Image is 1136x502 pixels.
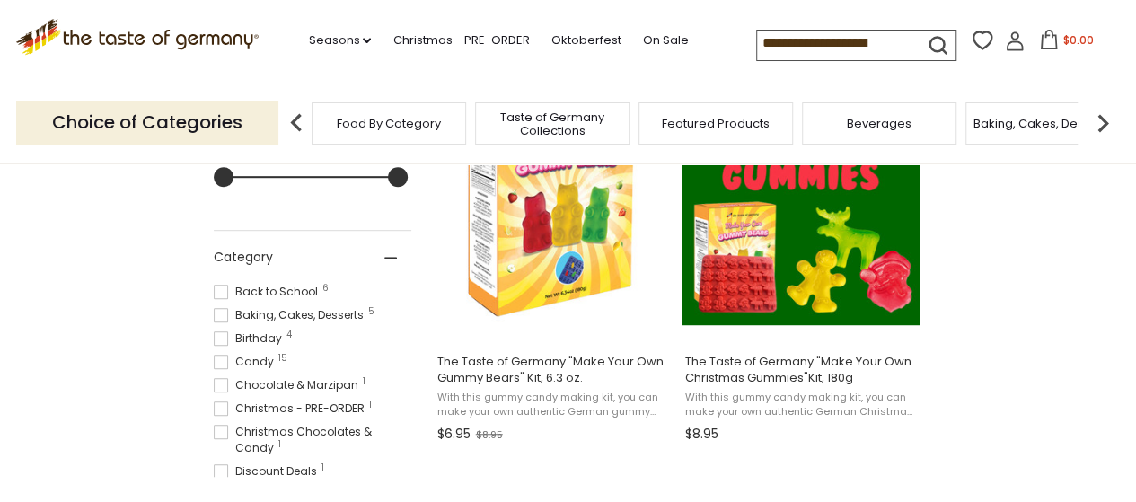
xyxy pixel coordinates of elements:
span: Birthday [214,330,287,347]
span: With this gummy candy making kit, you can make your own authentic German Christmas gummies within... [684,391,917,418]
a: Featured Products [662,117,770,130]
a: Oktoberfest [550,31,621,50]
span: $6.95 [437,425,471,444]
span: 5 [368,307,374,316]
a: The Taste of Germany [682,71,920,448]
img: previous arrow [278,105,314,141]
span: $8.95 [684,425,718,444]
span: Chocolate & Marzipan [214,377,364,393]
a: Christmas - PRE-ORDER [392,31,529,50]
span: Category [214,248,273,267]
a: The Taste of Germany [435,71,673,448]
a: Beverages [847,117,911,130]
span: 1 [278,440,281,449]
span: 15 [278,354,287,363]
a: Taste of Germany Collections [480,110,624,137]
span: $0.00 [1062,32,1093,48]
span: 1 [363,377,365,386]
span: With this gummy candy making kit, you can make your own authentic German gummy bears within minut... [437,391,670,418]
a: Seasons [308,31,371,50]
img: next arrow [1085,105,1121,141]
a: Food By Category [337,117,441,130]
span: Baking, Cakes, Desserts [214,307,369,323]
span: Christmas - PRE-ORDER [214,401,370,417]
span: 1 [321,463,324,472]
span: The Taste of Germany "Make Your Own Christmas Gummies"Kit, 180g [684,354,917,386]
span: Candy [214,354,279,370]
span: $8.95 [476,427,503,443]
span: Christmas Chocolates & Candy [214,424,411,456]
span: 4 [286,330,292,339]
span: Discount Deals [214,463,322,480]
span: 6 [322,284,329,293]
span: Back to School [214,284,323,300]
a: On Sale [642,31,688,50]
a: Baking, Cakes, Desserts [973,117,1113,130]
p: Choice of Categories [16,101,278,145]
button: $0.00 [1028,30,1105,57]
span: 1 [369,401,372,410]
span: The Taste of Germany "Make Your Own Gummy Bears" Kit, 6.3 oz. [437,354,670,386]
